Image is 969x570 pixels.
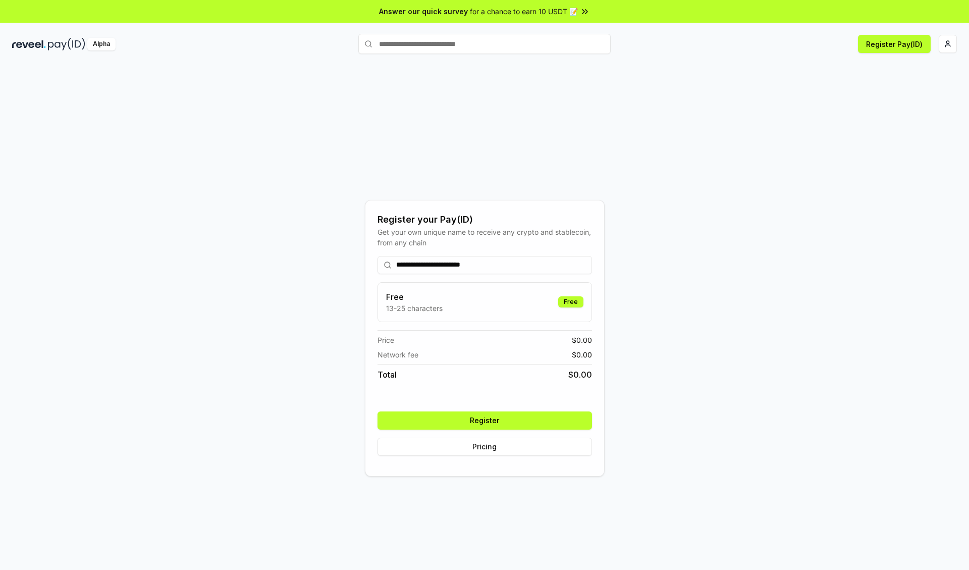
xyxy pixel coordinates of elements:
[378,335,394,345] span: Price
[568,369,592,381] span: $ 0.00
[48,38,85,50] img: pay_id
[378,411,592,430] button: Register
[572,335,592,345] span: $ 0.00
[12,38,46,50] img: reveel_dark
[378,227,592,248] div: Get your own unique name to receive any crypto and stablecoin, from any chain
[386,291,443,303] h3: Free
[378,369,397,381] span: Total
[378,349,418,360] span: Network fee
[470,6,578,17] span: for a chance to earn 10 USDT 📝
[379,6,468,17] span: Answer our quick survey
[378,213,592,227] div: Register your Pay(ID)
[378,438,592,456] button: Pricing
[558,296,583,307] div: Free
[572,349,592,360] span: $ 0.00
[87,38,116,50] div: Alpha
[386,303,443,314] p: 13-25 characters
[858,35,931,53] button: Register Pay(ID)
